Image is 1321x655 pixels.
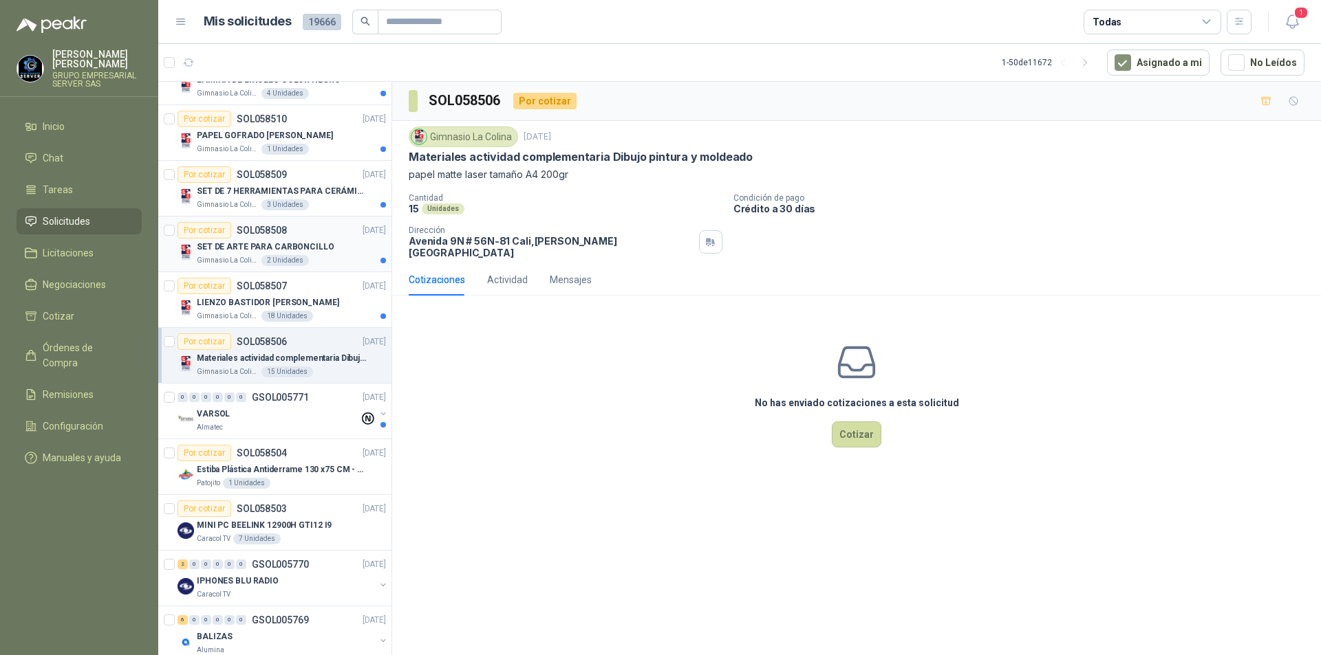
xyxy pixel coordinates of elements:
[197,575,279,588] p: IPHONES BLU RADIO
[197,533,230,544] p: Caracol TV
[213,392,223,402] div: 0
[363,391,386,404] p: [DATE]
[43,309,74,324] span: Cotizar
[158,328,391,384] a: Por cotizarSOL058506[DATE] Company LogoMateriales actividad complementaria Dibujo pintura y molde...
[201,559,211,569] div: 0
[224,615,235,625] div: 0
[178,500,231,517] div: Por cotizar
[178,166,231,183] div: Por cotizar
[409,235,694,258] p: Avenida 9N # 56N-81 Cali , [PERSON_NAME][GEOGRAPHIC_DATA]
[197,255,259,266] p: Gimnasio La Colina
[52,49,142,69] p: [PERSON_NAME] [PERSON_NAME]
[237,448,287,458] p: SOL058504
[197,241,334,254] p: SET DE ARTE PARA CARBONCILLO
[252,615,309,625] p: GSOL005769
[237,337,287,346] p: SOL058506
[189,392,200,402] div: 0
[158,272,391,328] a: Por cotizarSOL058507[DATE] Company LogoLIENZO BASTIDOR [PERSON_NAME]Gimnasio La Colina18 Unidades
[363,502,386,515] p: [DATE]
[513,93,577,109] div: Por cotizar
[17,208,142,234] a: Solicitudes
[178,300,194,316] img: Company Logo
[261,199,309,210] div: 3 Unidades
[17,271,142,298] a: Negociaciones
[43,387,94,402] span: Remisiones
[197,144,259,155] p: Gimnasio La Colina
[1107,49,1210,76] button: Asignado a mi
[43,214,90,229] span: Solicitudes
[17,177,142,203] a: Tareas
[178,522,194,539] img: Company Logo
[237,225,287,235] p: SOL058508
[197,519,332,532] p: MINI PC BEELINK 12900H GTI12 I9
[237,281,287,291] p: SOL058507
[17,445,142,471] a: Manuales y ayuda
[409,167,1304,182] p: papel matte laser tamaño A4 200gr
[178,389,389,433] a: 0 0 0 0 0 0 GSOL005771[DATE] Company LogoVARSOLAlmatec
[409,150,753,164] p: Materiales actividad complementaria Dibujo pintura y moldeado
[197,185,368,198] p: SET DE 7 HERRAMIENTAS PARA CERÁMICA, [PERSON_NAME]
[43,151,63,166] span: Chat
[429,90,502,111] h3: SOL058506
[158,161,391,217] a: Por cotizarSOL058509[DATE] Company LogoSET DE 7 HERRAMIENTAS PARA CERÁMICA, [PERSON_NAME]Gimnasio...
[261,311,313,322] div: 18 Unidades
[204,12,292,32] h1: Mis solicitudes
[422,203,464,214] div: Unidades
[17,113,142,140] a: Inicio
[197,366,259,377] p: Gimnasio La Colina
[178,188,194,205] img: Company Logo
[224,559,235,569] div: 0
[550,272,592,287] div: Mensajes
[17,56,43,82] img: Company Logo
[197,630,233,643] p: BALIZAS
[197,408,230,421] p: VARSOL
[201,392,211,402] div: 0
[363,447,386,460] p: [DATE]
[197,478,220,489] p: Patojito
[17,381,142,408] a: Remisiones
[43,277,106,292] span: Negociaciones
[363,280,386,293] p: [DATE]
[158,495,391,551] a: Por cotizarSOL058503[DATE] Company LogoMINI PC BEELINK 12900H GTI12 I9Caracol TV7 Unidades
[755,395,959,410] h3: No has enviado cotizaciones a esta solicitud
[178,333,231,350] div: Por cotizar
[178,222,231,238] div: Por cotizar
[236,559,246,569] div: 0
[197,422,223,433] p: Almatec
[43,119,65,134] span: Inicio
[213,559,223,569] div: 0
[178,559,188,569] div: 2
[1093,14,1121,30] div: Todas
[17,145,142,171] a: Chat
[178,634,194,650] img: Company Logo
[252,559,309,569] p: GSOL005770
[189,559,200,569] div: 0
[363,113,386,126] p: [DATE]
[733,203,1315,214] p: Crédito a 30 días
[1280,10,1304,34] button: 1
[261,255,309,266] div: 2 Unidades
[17,303,142,329] a: Cotizar
[487,272,528,287] div: Actividad
[261,88,309,99] div: 4 Unidades
[189,615,200,625] div: 0
[237,114,287,124] p: SOL058510
[197,311,259,322] p: Gimnasio La Colina
[261,366,313,377] div: 15 Unidades
[197,296,339,309] p: LIENZO BASTIDOR [PERSON_NAME]
[363,224,386,237] p: [DATE]
[252,392,309,402] p: GSOL005771
[17,413,142,439] a: Configuración
[832,421,881,447] button: Cotizar
[237,170,287,179] p: SOL058509
[43,419,103,434] span: Configuración
[201,615,211,625] div: 0
[1293,6,1309,19] span: 1
[17,240,142,266] a: Licitaciones
[178,445,231,461] div: Por cotizar
[361,16,370,26] span: search
[237,504,287,513] p: SOL058503
[409,203,419,214] p: 15
[17,335,142,376] a: Órdenes de Compra
[178,133,194,149] img: Company Logo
